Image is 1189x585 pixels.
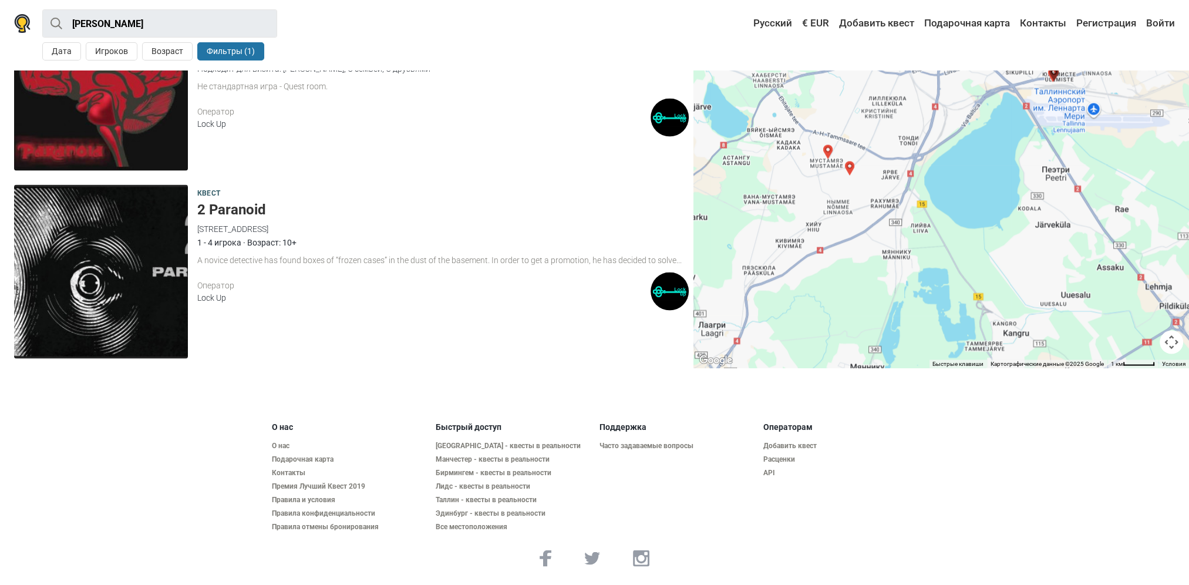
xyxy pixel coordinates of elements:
a: Условия (ссылка откроется в новой вкладке) [1162,361,1185,367]
img: Lock Up [651,273,689,311]
div: Радиация [816,140,840,164]
a: Добавить квест [763,442,918,450]
a: [GEOGRAPHIC_DATA] - квесты в реальности [436,442,590,450]
h5: 2 Paranoid [197,201,689,218]
img: Google [696,353,735,368]
h5: О нас [272,422,426,432]
a: Русский [742,13,795,34]
a: Контакты [272,469,426,478]
img: 2 Paranoid [14,185,188,359]
button: Масштаб карты: 1 км на 51 пкс [1107,360,1158,368]
div: Паранойя [1041,63,1065,87]
div: Lock Up [197,292,651,304]
img: Lock Up [651,99,689,137]
a: Лидс - квесты в реальности [436,482,590,491]
span: Квест [197,187,220,200]
img: Русский [745,19,753,28]
a: Часто задаваемые вопросы [599,442,754,450]
a: Войти [1143,13,1175,34]
a: Премия Лучший Квест 2019 [272,482,426,491]
div: A novice detective has found boxes of “frozen cases” in the dust of the basement. In order to get... [197,254,689,267]
span: Картографические данные ©2025 Google [991,361,1104,367]
a: Правила отмены бронирования [272,523,426,532]
a: Бирмингем - квесты в реальности [436,469,590,478]
a: Подарочная карта [272,455,426,464]
button: Фильтры (1) [197,42,264,60]
a: Эдинбург - квесты в реальности [436,509,590,518]
button: Дата [42,42,81,60]
a: Манчестер - квесты в реальности [436,455,590,464]
div: Побег из банка [838,157,861,180]
div: Оператор [197,280,651,292]
div: 2 Paranoid [1042,63,1066,86]
a: Регистрация [1073,13,1139,34]
a: € EUR [799,13,832,34]
button: Возраст [142,42,193,60]
a: Подарочная карта [921,13,1013,34]
div: [STREET_ADDRESS] [197,223,689,236]
h5: Операторам [763,422,918,432]
div: Оператор [197,106,651,118]
input: Попробуйте “Лондон” [42,9,277,38]
a: Правила и условия [272,496,426,505]
a: Добавить квест [836,13,917,34]
a: Открыть эту область в Google Картах (в новом окне) [696,353,735,368]
div: Lock Up [197,118,651,130]
a: Правила конфиденциальности [272,509,426,518]
img: Nowescape logo [14,14,31,33]
a: API [763,469,918,478]
div: Не стандартная игра - Quest room. [197,80,689,93]
h5: Быстрый доступ [436,422,590,432]
button: Управление камерой на карте [1160,331,1183,354]
a: Все местоположения [436,523,590,532]
h5: Поддержка [599,422,754,432]
span: 1 км [1111,361,1123,367]
a: Таллин - квесты в реальности [436,496,590,505]
a: О нас [272,442,426,450]
a: Контакты [1017,13,1069,34]
a: Расценки [763,455,918,464]
button: Быстрые клавиши [932,360,983,368]
div: 1 - 4 игрока · Возраст: 10+ [197,236,689,249]
button: Игроков [86,42,137,60]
